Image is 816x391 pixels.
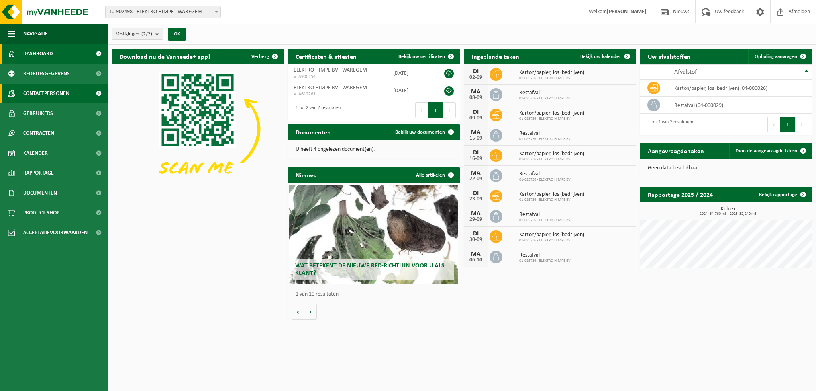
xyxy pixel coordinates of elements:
a: Bekijk rapportage [753,187,811,202]
div: 15-09 [468,136,484,141]
span: Navigatie [23,24,48,44]
p: Geen data beschikbaar. [648,165,804,171]
span: Bekijk uw documenten [395,130,445,135]
button: Previous [767,117,780,132]
span: Acceptatievoorwaarden [23,223,88,243]
div: DI [468,190,484,196]
span: 01-085736 - ELEKTRO HIMPE BV [519,157,584,162]
span: Vestigingen [116,28,152,40]
td: restafval (04-000029) [668,97,812,114]
span: Product Shop [23,203,59,223]
div: DI [468,231,484,237]
span: 2024: 64,760 m3 - 2025: 32,240 m3 [644,212,812,216]
span: 01-085736 - ELEKTRO HIMPE BV [519,137,571,142]
h2: Download nu de Vanheede+ app! [112,49,218,64]
span: Verberg [251,54,269,59]
span: Toon de aangevraagde taken [736,148,797,154]
span: 01-085736 - ELEKTRO HIMPE BV [519,259,571,263]
td: karton/papier, los (bedrijven) (04-000026) [668,80,812,97]
span: 01-085736 - ELEKTRO HIMPE BV [519,198,584,202]
a: Bekijk uw kalender [574,49,635,64]
button: 1 [428,102,443,118]
span: VLA900154 [294,74,381,80]
span: Restafval [519,171,571,177]
span: Karton/papier, los (bedrijven) [519,70,584,76]
button: OK [168,28,186,41]
h2: Uw afvalstoffen [640,49,698,64]
button: Next [796,117,808,132]
div: MA [468,129,484,136]
div: MA [468,170,484,176]
span: Wat betekent de nieuwe RED-richtlijn voor u als klant? [295,263,445,276]
img: Download de VHEPlus App [112,64,284,193]
h2: Rapportage 2025 / 2024 [640,187,721,202]
div: MA [468,210,484,217]
div: 29-09 [468,217,484,222]
span: Karton/papier, los (bedrijven) [519,110,584,117]
a: Alle artikelen [410,167,459,183]
h3: Kubiek [644,206,812,216]
td: [DATE] [387,64,432,82]
span: Dashboard [23,44,53,64]
button: Verberg [245,49,283,64]
span: Restafval [519,252,571,259]
a: Ophaling aanvragen [748,49,811,64]
span: Bekijk uw kalender [580,54,621,59]
span: Gebruikers [23,103,53,123]
button: Previous [415,102,428,118]
span: Contactpersonen [23,84,69,103]
a: Toon de aangevraagde taken [729,143,811,159]
span: ELEKTRO HIMPE BV - WAREGEM [294,85,367,91]
div: 23-09 [468,196,484,202]
h2: Nieuws [288,167,324,183]
p: 1 van 10 resultaten [296,292,456,297]
span: Bekijk uw certificaten [398,54,445,59]
span: Bedrijfsgegevens [23,64,70,84]
span: Karton/papier, los (bedrijven) [519,191,584,198]
a: Wat betekent de nieuwe RED-richtlijn voor u als klant? [289,185,458,284]
span: Afvalstof [674,69,697,75]
span: Contracten [23,123,54,143]
div: MA [468,251,484,257]
span: Kalender [23,143,48,163]
div: 30-09 [468,237,484,243]
span: 01-085736 - ELEKTRO HIMPE BV [519,76,584,81]
td: [DATE] [387,82,432,99]
span: 01-085736 - ELEKTRO HIMPE BV [519,96,571,101]
button: Next [443,102,456,118]
h2: Documenten [288,124,339,140]
h2: Certificaten & attesten [288,49,365,64]
span: 01-085736 - ELEKTRO HIMPE BV [519,177,571,182]
span: Restafval [519,130,571,137]
span: Restafval [519,212,571,218]
div: 16-09 [468,156,484,161]
button: Volgende [304,304,317,320]
a: Bekijk uw certificaten [392,49,459,64]
span: Rapportage [23,163,54,183]
count: (2/2) [141,31,152,37]
span: ELEKTRO HIMPE BV - WAREGEM [294,67,367,73]
span: Karton/papier, los (bedrijven) [519,151,584,157]
span: VLA612261 [294,91,381,97]
div: 1 tot 2 van 2 resultaten [292,101,341,119]
span: 01-085736 - ELEKTRO HIMPE BV [519,117,584,121]
span: 10-902498 - ELEKTRO HIMPE - WAREGEM [106,6,220,18]
strong: [PERSON_NAME] [607,9,647,15]
div: 08-09 [468,95,484,101]
span: Restafval [519,90,571,96]
div: 09-09 [468,115,484,121]
div: DI [468,68,484,75]
span: 01-085736 - ELEKTRO HIMPE BV [519,238,584,243]
span: Karton/papier, los (bedrijven) [519,232,584,238]
div: 1 tot 2 van 2 resultaten [644,116,693,133]
div: 06-10 [468,257,484,263]
span: 10-902498 - ELEKTRO HIMPE - WAREGEM [105,6,221,18]
p: U heeft 4 ongelezen document(en). [296,147,452,152]
div: 22-09 [468,176,484,182]
div: MA [468,89,484,95]
div: 02-09 [468,75,484,80]
button: Vorige [292,304,304,320]
span: Documenten [23,183,57,203]
div: DI [468,150,484,156]
div: DI [468,109,484,115]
